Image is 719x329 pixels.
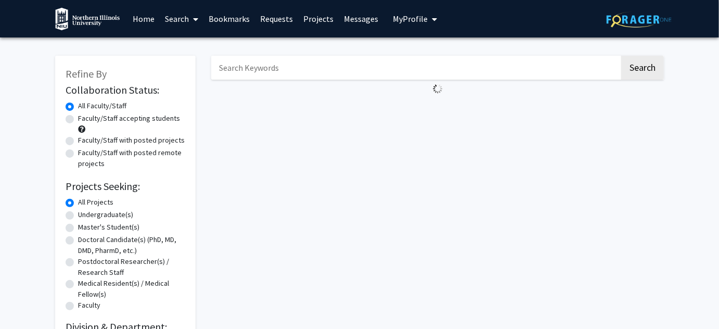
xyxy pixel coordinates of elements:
a: Projects [298,1,339,37]
iframe: Chat [8,282,44,321]
input: Search Keywords [211,56,620,80]
label: Faculty/Staff with posted projects [78,135,185,146]
label: Master's Student(s) [78,222,139,233]
img: ForagerOne Logo [607,11,672,28]
label: Medical Resident(s) / Medical Fellow(s) [78,278,185,300]
label: Faculty/Staff with posted remote projects [78,147,185,169]
span: My Profile [393,14,428,24]
label: Postdoctoral Researcher(s) / Research Staff [78,256,185,278]
a: Bookmarks [203,1,255,37]
nav: Page navigation [211,98,664,122]
img: Loading [429,80,447,98]
label: Faculty [78,300,100,311]
label: Doctoral Candidate(s) (PhD, MD, DMD, PharmD, etc.) [78,234,185,256]
h2: Projects Seeking: [66,180,185,193]
label: Faculty/Staff accepting students [78,113,180,124]
a: Search [160,1,203,37]
a: Messages [339,1,383,37]
img: Northern Illinois University Logo [55,7,120,31]
label: Undergraduate(s) [78,209,133,220]
a: Requests [255,1,298,37]
a: Home [127,1,160,37]
h2: Collaboration Status: [66,84,185,96]
button: Search [621,56,664,80]
label: All Projects [78,197,113,208]
span: Refine By [66,67,107,80]
label: All Faculty/Staff [78,100,126,111]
